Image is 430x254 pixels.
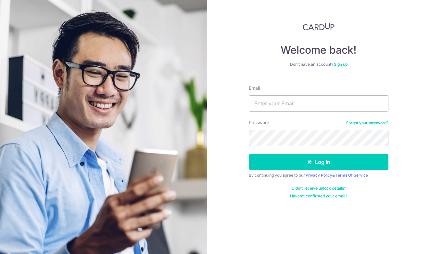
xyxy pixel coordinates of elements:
a: Terms Of Service [335,173,368,178]
a: Forgot your password? [346,120,388,126]
a: Didn't receive unlock details? [292,186,346,191]
label: Password [249,119,270,126]
div: Don’t have an account? [249,62,388,67]
label: Email [249,85,260,91]
a: Haven't confirmed your email? [290,194,347,199]
input: Enter your Email [249,95,388,112]
h4: Welcome back! [249,44,388,57]
img: CardUp Logo [303,23,335,31]
button: Log in [249,154,388,170]
a: Sign up [334,62,348,67]
div: By continuing you agree to our & [249,173,388,178]
a: Privacy Policy [306,173,332,178]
